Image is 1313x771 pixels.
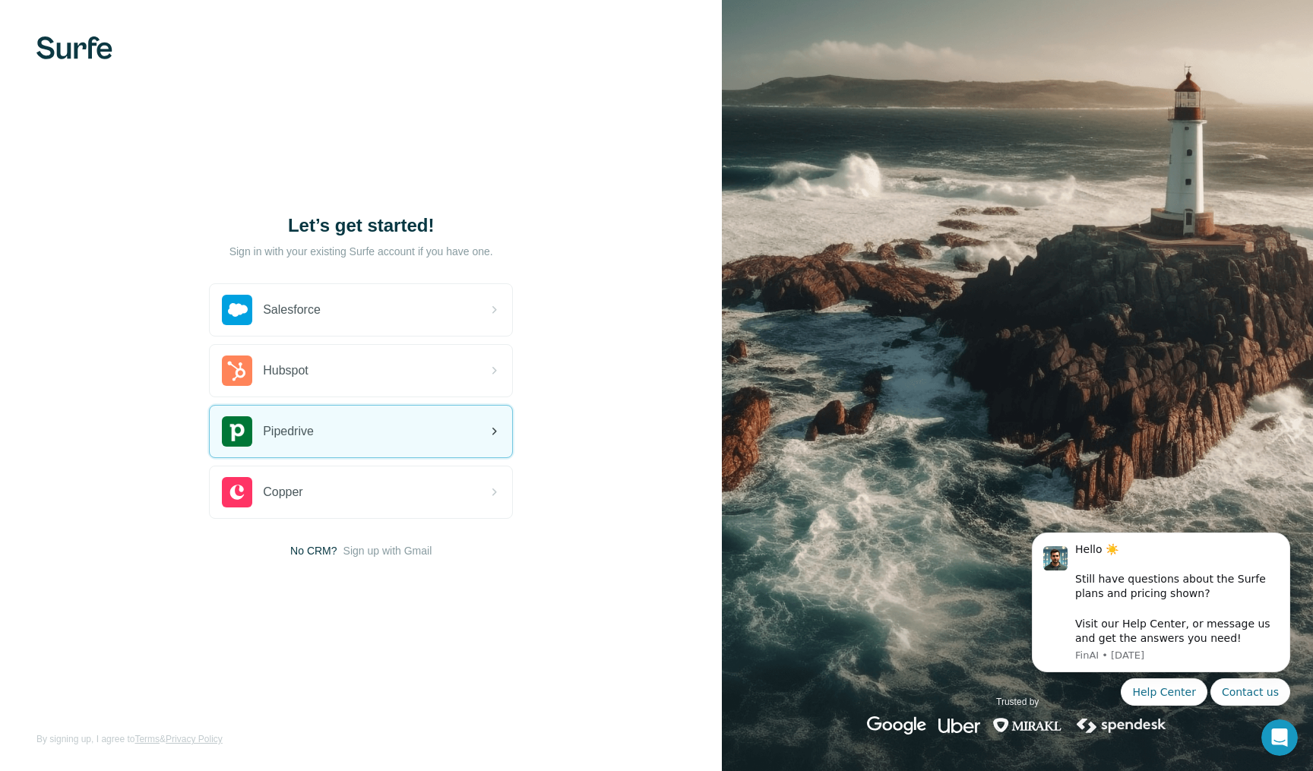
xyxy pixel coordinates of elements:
[1261,719,1298,756] iframe: Intercom live chat
[938,716,980,735] img: uber's logo
[996,695,1039,709] p: Trusted by
[36,36,112,59] img: Surfe's logo
[263,301,321,319] span: Salesforce
[1009,482,1313,730] iframe: Intercom notifications message
[222,295,252,325] img: salesforce's logo
[867,716,926,735] img: google's logo
[134,734,160,744] a: Terms
[36,732,223,746] span: By signing up, I agree to &
[222,355,252,386] img: hubspot's logo
[263,422,314,441] span: Pipedrive
[343,543,432,558] button: Sign up with Gmail
[166,734,223,744] a: Privacy Policy
[263,362,308,380] span: Hubspot
[263,483,302,501] span: Copper
[229,244,493,259] p: Sign in with your existing Surfe account if you have one.
[222,477,252,507] img: copper's logo
[222,416,252,447] img: pipedrive's logo
[992,716,1062,735] img: mirakl's logo
[209,213,513,238] h1: Let’s get started!
[290,543,337,558] span: No CRM?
